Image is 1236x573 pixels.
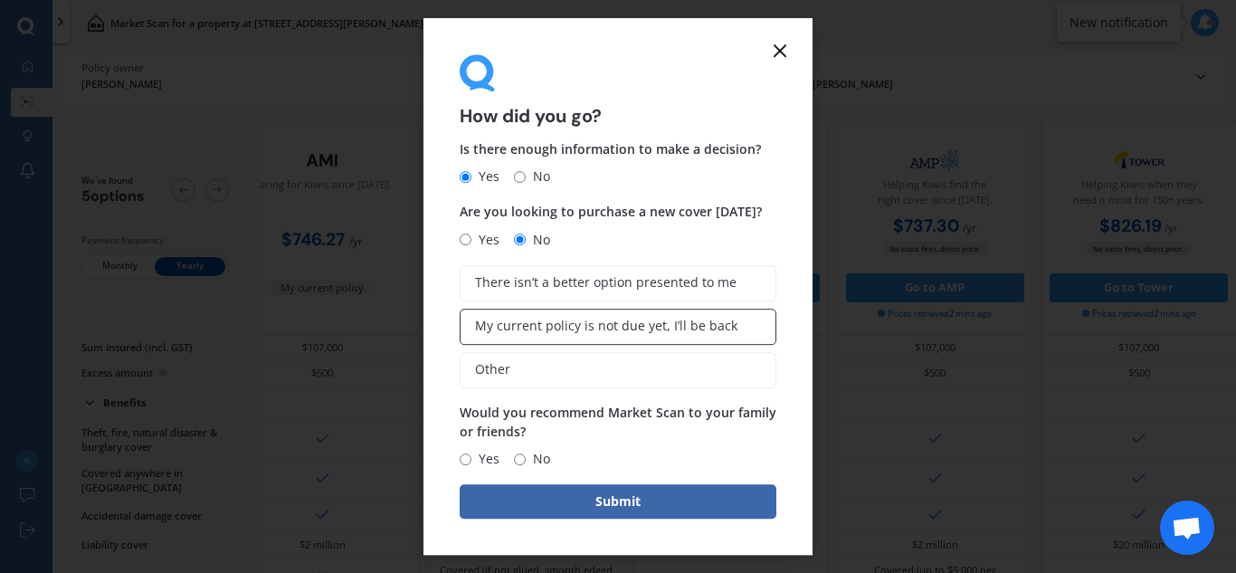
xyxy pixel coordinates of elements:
span: No [526,167,550,188]
input: Yes [460,234,471,245]
span: Is there enough information to make a decision? [460,141,761,158]
span: My current policy is not due yet, I’ll be back [475,319,737,334]
a: Open chat [1160,501,1214,555]
button: Submit [460,484,776,519]
span: There isn’t a better option presented to me [475,275,737,291]
input: No [514,171,526,183]
span: Yes [471,229,499,251]
span: Yes [471,167,499,188]
span: Would you recommend Market Scan to your family or friends? [460,404,776,440]
span: Are you looking to purchase a new cover [DATE]? [460,204,762,221]
input: Yes [460,171,471,183]
span: No [526,229,550,251]
span: Yes [471,448,499,470]
div: How did you go? [460,54,776,126]
input: Yes [460,454,471,465]
input: No [514,454,526,465]
input: No [514,234,526,245]
span: No [526,448,550,470]
span: Other [475,362,510,377]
